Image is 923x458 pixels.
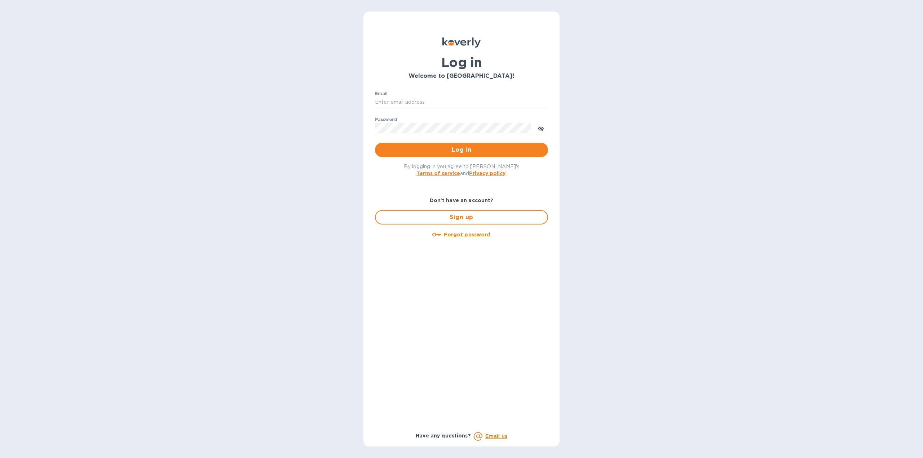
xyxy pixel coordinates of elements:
span: Sign up [381,213,542,222]
button: toggle password visibility [534,121,548,135]
h3: Welcome to [GEOGRAPHIC_DATA]! [375,73,548,80]
b: Have any questions? [416,433,471,439]
input: Enter email address [375,97,548,108]
label: Email [375,92,388,96]
u: Forgot password [444,232,490,237]
span: Log in [381,146,542,154]
button: Sign up [375,210,548,224]
a: Terms of service [416,170,460,176]
span: By logging in you agree to [PERSON_NAME]'s and . [404,164,520,176]
a: Email us [485,433,507,439]
label: Password [375,117,397,122]
b: Don't have an account? [430,197,494,203]
img: Koverly [442,37,481,48]
button: Log in [375,143,548,157]
a: Privacy policy [469,170,505,176]
h1: Log in [375,55,548,70]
